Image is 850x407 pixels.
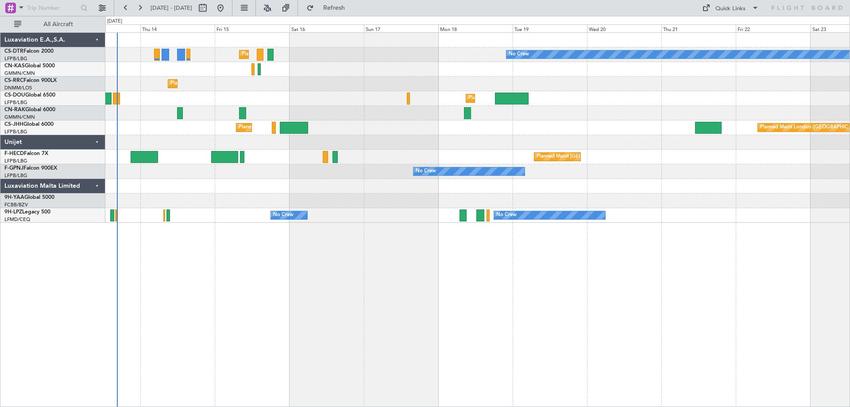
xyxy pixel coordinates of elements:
input: Trip Number [27,1,78,15]
a: LFPB/LBG [4,128,27,135]
span: CN-KAS [4,63,25,69]
a: CS-DTRFalcon 2000 [4,49,54,54]
div: Planned Maint [GEOGRAPHIC_DATA] ([GEOGRAPHIC_DATA]) [468,92,608,105]
a: CS-RRCFalcon 900LX [4,78,57,83]
a: DNMM/LOS [4,85,32,91]
a: LFPB/LBG [4,99,27,106]
div: Planned Maint Lagos ([PERSON_NAME]) [170,77,262,90]
a: LFPB/LBG [4,55,27,62]
span: [DATE] - [DATE] [151,4,192,12]
div: Thu 14 [140,24,215,32]
div: No Crew [496,209,517,222]
a: 9H-YAAGlobal 5000 [4,195,54,200]
div: Thu 21 [661,24,736,32]
a: LFPB/LBG [4,172,27,179]
div: Planned Maint [GEOGRAPHIC_DATA] ([GEOGRAPHIC_DATA]) [537,150,676,163]
a: 9H-LPZLegacy 500 [4,209,50,215]
div: No Crew [273,209,294,222]
span: Refresh [316,5,353,11]
div: Fri 15 [215,24,289,32]
a: CN-KASGlobal 5000 [4,63,55,69]
div: Planned Maint [GEOGRAPHIC_DATA] ([GEOGRAPHIC_DATA]) [242,48,381,61]
div: Mon 18 [438,24,513,32]
a: F-GPNJFalcon 900EX [4,166,57,171]
a: FCBB/BZV [4,202,28,208]
div: [DATE] [107,18,122,25]
div: Sat 16 [290,24,364,32]
div: Planned Maint [GEOGRAPHIC_DATA] ([GEOGRAPHIC_DATA]) [239,121,378,134]
a: CS-DOUGlobal 6500 [4,93,55,98]
a: CN-RAKGlobal 6000 [4,107,55,112]
div: Wed 20 [587,24,661,32]
span: CN-RAK [4,107,25,112]
div: Tue 19 [513,24,587,32]
div: Quick Links [715,4,746,13]
div: No Crew [416,165,436,178]
a: GMMN/CMN [4,70,35,77]
span: F-HECD [4,151,24,156]
div: No Crew [509,48,529,61]
span: All Aircraft [23,21,93,27]
span: F-GPNJ [4,166,23,171]
a: GMMN/CMN [4,114,35,120]
button: Refresh [302,1,355,15]
a: LFMD/CEQ [4,216,30,223]
button: Quick Links [698,1,763,15]
span: CS-JHH [4,122,23,127]
span: CS-DOU [4,93,25,98]
span: 9H-LPZ [4,209,22,215]
a: CS-JHHGlobal 6000 [4,122,54,127]
span: CS-DTR [4,49,23,54]
span: CS-RRC [4,78,23,83]
div: Fri 22 [736,24,810,32]
div: Sun 17 [364,24,438,32]
span: 9H-YAA [4,195,24,200]
a: F-HECDFalcon 7X [4,151,48,156]
button: All Aircraft [10,17,96,31]
a: LFPB/LBG [4,158,27,164]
